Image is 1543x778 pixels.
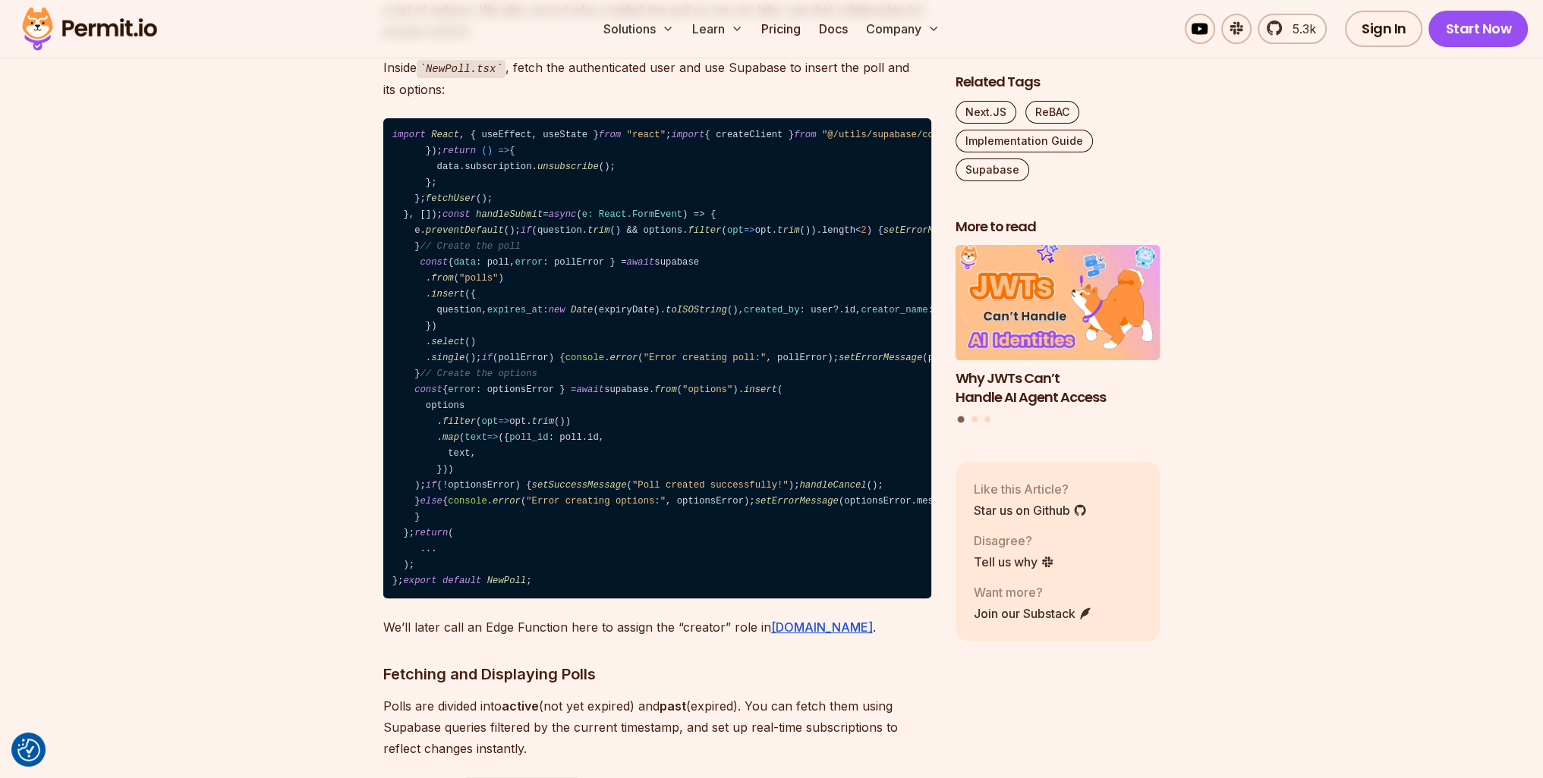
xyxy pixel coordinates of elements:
span: else [420,496,442,507]
a: Start Now [1428,11,1528,47]
span: handleCancel [799,480,866,491]
a: Docs [813,14,854,44]
span: "Error creating options:" [526,496,666,507]
p: Like this Article? [974,480,1087,498]
img: Revisit consent button [17,739,40,761]
span: await [627,257,655,268]
a: Star us on Github [974,501,1087,519]
span: e: React.FormEvent [582,209,682,220]
span: 2 [861,225,866,236]
span: React [431,130,459,140]
a: [DOMAIN_NAME] [771,620,873,635]
span: insert [431,289,464,300]
button: Learn [686,14,749,44]
span: toISOString [666,305,727,315]
span: setErrorMessage [839,353,922,363]
span: export [403,576,436,586]
span: setErrorMessage [755,496,839,507]
span: insert [744,384,777,395]
span: id [587,432,599,443]
span: async [549,209,577,220]
span: => [481,416,509,427]
span: => [464,432,498,443]
p: Want more? [974,583,1092,601]
span: created_by [744,305,800,315]
p: Polls are divided into (not yet expired) and (expired). You can fetch them using Supabase queries... [383,695,931,759]
span: new [549,305,565,315]
span: error [610,353,638,363]
span: message [917,496,956,507]
span: const [414,384,442,395]
button: Go to slide 2 [971,417,978,423]
span: single [431,353,464,363]
span: poll_id [509,432,548,443]
h2: Related Tags [956,73,1160,92]
span: NewPoll [487,576,526,586]
span: from [431,273,453,284]
span: creator_name [861,305,927,315]
span: from [654,384,676,395]
span: setSuccessMessage [532,480,627,491]
span: "options" [682,384,732,395]
span: "react" [627,130,666,140]
a: Tell us why [974,553,1054,571]
span: fetchUser [426,193,476,204]
span: handleSubmit [476,209,543,220]
span: setErrorMessage [883,225,967,236]
span: => [727,225,755,236]
span: length [822,225,855,236]
a: 5.3k [1258,14,1327,44]
span: error [515,257,543,268]
span: filter [442,416,476,427]
span: default [442,576,481,586]
span: console [565,353,604,363]
span: map [442,432,459,443]
button: Solutions [597,14,680,44]
a: Sign In [1345,11,1423,47]
span: return [442,146,476,156]
a: Why JWTs Can’t Handle AI Agent AccessWhy JWTs Can’t Handle AI Agent Access [956,246,1160,407]
code: , { useEffect, useState } ; { createClient } ; { } ; = ( ) => { [user, setUser] = useState< | >( ... [383,118,931,599]
a: Pricing [755,14,807,44]
span: filter [688,225,721,236]
p: Inside , fetch the authenticated user and use Supabase to insert the poll and its options: [383,57,931,100]
img: Why JWTs Can’t Handle AI Agent Access [956,246,1160,361]
span: unsubscribe [537,162,599,172]
a: Supabase [956,158,1029,181]
button: Go to slide 1 [958,416,965,423]
code: NewPoll.tsx [417,60,505,78]
span: data [454,257,476,268]
a: ReBAC [1025,101,1079,124]
div: Posts [956,246,1160,425]
span: preventDefault [426,225,504,236]
span: "@/utils/supabase/component" [822,130,978,140]
span: return [414,528,448,538]
span: "Poll created successfully!" [632,480,789,491]
span: import [392,130,426,140]
span: opt [481,416,498,427]
img: Permit logo [15,3,164,55]
span: error [493,496,521,507]
span: await [576,384,604,395]
span: subscription [464,162,531,172]
span: trim [777,225,799,236]
span: from [599,130,621,140]
a: Join our Substack [974,604,1092,623]
p: Disagree? [974,532,1054,550]
span: () => [481,146,509,156]
h2: More to read [956,218,1160,237]
button: Go to slide 3 [984,417,990,423]
span: const [442,209,471,220]
span: // Create the poll [420,241,521,252]
span: text [464,432,487,443]
a: Implementation Guide [956,130,1093,152]
h3: Why JWTs Can’t Handle AI Agent Access [956,369,1160,407]
p: We’ll later call an Edge Function here to assign the “creator” role in . [383,616,931,638]
strong: active [502,698,539,714]
button: Company [860,14,946,44]
span: "Error creating poll:" [644,353,767,363]
span: trim [532,416,554,427]
span: // Create the options [420,369,537,379]
span: const [420,257,449,268]
span: expires_at [487,305,543,315]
